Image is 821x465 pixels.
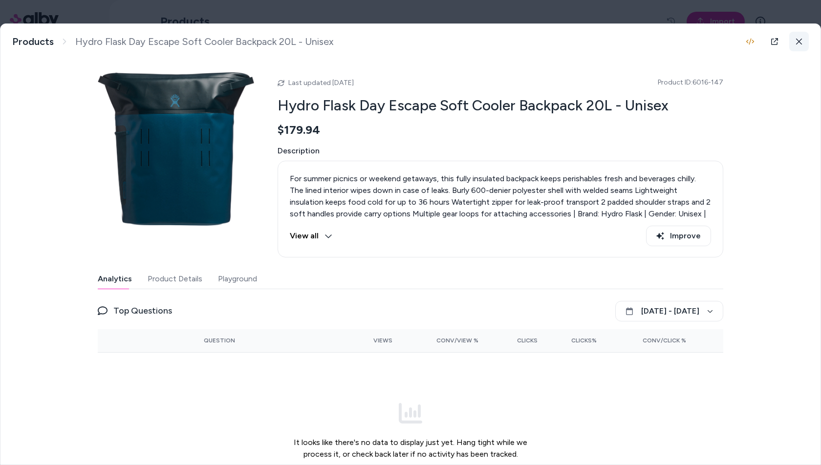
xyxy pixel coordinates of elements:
button: Views [349,333,392,348]
span: Conv/Click % [643,337,686,344]
span: Product ID: 6016-147 [658,78,723,87]
button: [DATE] - [DATE] [615,301,723,321]
span: Views [373,337,392,344]
span: Conv/View % [436,337,478,344]
button: Playground [218,269,257,289]
button: Clicks [494,333,538,348]
button: Conv/Click % [612,333,686,348]
button: Analytics [98,269,132,289]
h2: Hydro Flask Day Escape Soft Cooler Backpack 20L - Unisex [278,96,723,115]
span: Clicks% [571,337,597,344]
button: Question [204,333,235,348]
span: Description [278,145,723,157]
span: Last updated [DATE] [288,79,354,87]
nav: breadcrumb [12,36,334,48]
button: View all [290,226,332,246]
p: For summer picnics or weekend getaways, this fully insulated backpack keeps perishables fresh and... [290,173,711,255]
button: Product Details [148,269,202,289]
span: $179.94 [278,123,320,137]
span: Clicks [517,337,538,344]
span: Hydro Flask Day Escape Soft Cooler Backpack 20L - Unisex [75,36,334,48]
img: 321341_source_1628626523.jpg [98,71,254,227]
span: Question [204,337,235,344]
span: Top Questions [113,304,172,317]
button: Improve [646,226,711,246]
a: Products [12,36,54,48]
button: Conv/View % [408,333,479,348]
button: Clicks% [553,333,597,348]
